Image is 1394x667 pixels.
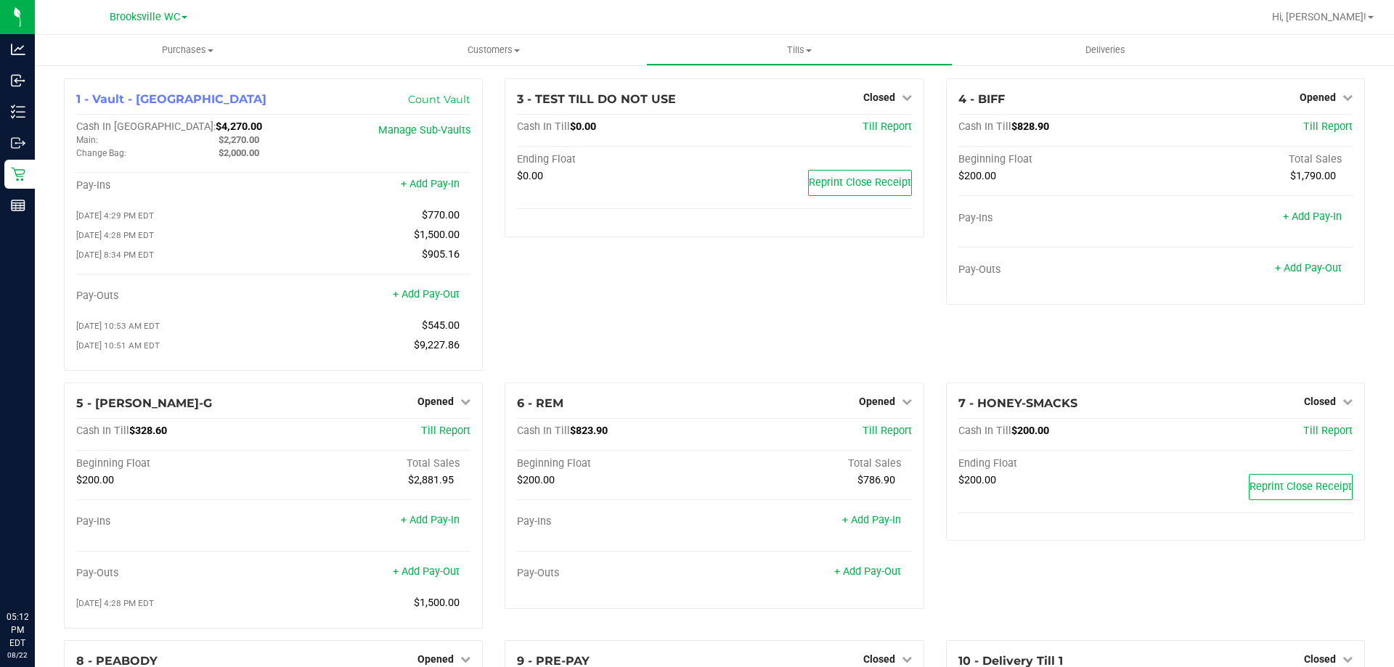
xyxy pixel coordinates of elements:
[274,457,471,470] div: Total Sales
[341,35,646,65] a: Customers
[76,321,160,331] span: [DATE] 10:53 AM EDT
[517,396,563,410] span: 6 - REM
[219,147,259,158] span: $2,000.00
[1275,262,1342,274] a: + Add Pay-Out
[958,425,1011,437] span: Cash In Till
[76,92,266,106] span: 1 - Vault - [GEOGRAPHIC_DATA]
[517,425,570,437] span: Cash In Till
[517,567,714,580] div: Pay-Outs
[11,42,25,57] inline-svg: Analytics
[1304,653,1336,665] span: Closed
[219,134,259,145] span: $2,270.00
[1303,425,1353,437] a: Till Report
[110,11,180,23] span: Brooksville WC
[129,425,167,437] span: $328.60
[808,170,912,196] button: Reprint Close Receipt
[863,91,895,103] span: Closed
[414,339,460,351] span: $9,227.86
[421,425,470,437] a: Till Report
[517,515,714,528] div: Pay-Ins
[1304,396,1336,407] span: Closed
[863,120,912,133] a: Till Report
[414,597,460,609] span: $1,500.00
[11,136,25,150] inline-svg: Outbound
[408,474,454,486] span: $2,881.95
[15,551,58,594] iframe: Resource center
[408,93,470,106] a: Count Vault
[11,167,25,181] inline-svg: Retail
[958,396,1077,410] span: 7 - HONEY-SMACKS
[1300,91,1336,103] span: Opened
[517,153,714,166] div: Ending Float
[859,396,895,407] span: Opened
[1250,480,1352,493] span: Reprint Close Receipt
[958,120,1011,133] span: Cash In Till
[7,650,28,660] p: 08/22
[76,179,274,192] div: Pay-Ins
[76,598,154,608] span: [DATE] 4:28 PM EDT
[570,120,596,133] span: $0.00
[570,425,608,437] span: $823.90
[809,176,911,189] span: Reprint Close Receipt
[401,514,460,526] a: + Add Pay-In
[517,170,543,182] span: $0.00
[378,124,470,136] a: Manage Sub-Vaults
[76,567,274,580] div: Pay-Outs
[714,457,912,470] div: Total Sales
[1272,11,1366,22] span: Hi, [PERSON_NAME]!
[1303,120,1353,133] a: Till Report
[11,73,25,88] inline-svg: Inbound
[216,120,262,133] span: $4,270.00
[958,263,1156,277] div: Pay-Outs
[834,565,901,578] a: + Add Pay-Out
[76,425,129,437] span: Cash In Till
[863,425,912,437] a: Till Report
[958,153,1156,166] div: Beginning Float
[341,44,645,57] span: Customers
[958,212,1156,225] div: Pay-Ins
[646,35,952,65] a: Tills
[1155,153,1353,166] div: Total Sales
[76,120,216,133] span: Cash In [GEOGRAPHIC_DATA]:
[517,92,676,106] span: 3 - TEST TILL DO NOT USE
[35,44,341,57] span: Purchases
[7,610,28,650] p: 05:12 PM EDT
[1011,425,1049,437] span: $200.00
[958,92,1005,106] span: 4 - BIFF
[417,396,454,407] span: Opened
[76,457,274,470] div: Beginning Float
[1011,120,1049,133] span: $828.90
[1290,170,1336,182] span: $1,790.00
[863,653,895,665] span: Closed
[393,288,460,300] a: + Add Pay-Out
[76,250,154,260] span: [DATE] 8:34 PM EDT
[958,457,1156,470] div: Ending Float
[422,248,460,261] span: $905.16
[393,565,460,578] a: + Add Pay-Out
[647,44,951,57] span: Tills
[76,290,274,303] div: Pay-Outs
[76,135,98,145] span: Main:
[1249,474,1353,500] button: Reprint Close Receipt
[517,474,555,486] span: $200.00
[953,35,1258,65] a: Deliveries
[1066,44,1145,57] span: Deliveries
[76,396,212,410] span: 5 - [PERSON_NAME]-G
[11,198,25,213] inline-svg: Reports
[76,340,160,351] span: [DATE] 10:51 AM EDT
[76,210,154,221] span: [DATE] 4:29 PM EDT
[422,319,460,332] span: $545.00
[76,515,274,528] div: Pay-Ins
[401,178,460,190] a: + Add Pay-In
[11,105,25,119] inline-svg: Inventory
[517,120,570,133] span: Cash In Till
[857,474,895,486] span: $786.90
[76,148,126,158] span: Change Bag:
[417,653,454,665] span: Opened
[842,514,901,526] a: + Add Pay-In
